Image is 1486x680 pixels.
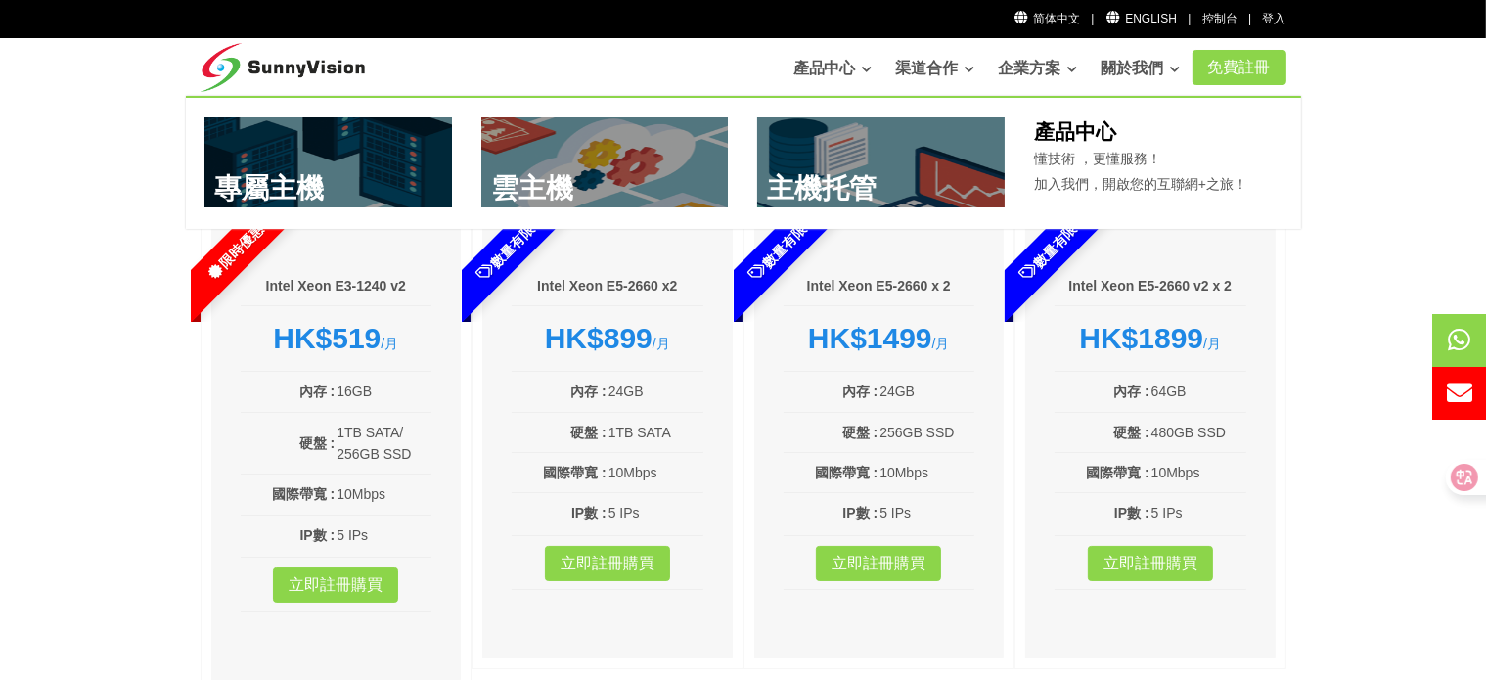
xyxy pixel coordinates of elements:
[1193,50,1286,85] a: 免費註冊
[967,170,1131,335] span: 數量有限
[1114,505,1149,521] b: IP數 :
[999,49,1078,88] a: 企業方案
[878,461,974,484] td: 10Mbps
[336,523,431,547] td: 5 IPs
[816,546,941,581] a: 立即註冊購買
[842,384,878,399] b: 內存 :
[272,486,336,502] b: 國際帶寬 :
[896,49,975,88] a: 渠道合作
[1055,277,1246,296] h6: Intel Xeon E5-2660 v2 x 2
[336,482,431,506] td: 10Mbps
[1086,465,1149,480] b: 國際帶寬 :
[695,170,859,335] span: 數量有限
[1105,12,1177,25] a: English
[808,322,932,354] strong: HK$1499
[784,321,975,356] div: /月
[571,505,607,521] b: IP數 :
[241,321,432,356] div: /月
[1263,12,1286,25] a: 登入
[842,505,878,521] b: IP數 :
[1248,10,1251,28] li: |
[608,501,703,524] td: 5 IPs
[512,321,703,356] div: /月
[570,425,607,440] b: 硬盤 :
[336,421,431,467] td: 1TB SATA/ 256GB SSD
[512,277,703,296] h6: Intel Xeon E5-2660 x2
[1102,49,1181,88] a: 關於我們
[299,435,336,451] b: 硬盤 :
[299,384,336,399] b: 內存 :
[1055,321,1246,356] div: /月
[1150,380,1246,403] td: 64GB
[878,380,974,403] td: 24GB
[1013,12,1081,25] a: 简体中文
[842,425,878,440] b: 硬盤 :
[878,501,974,524] td: 5 IPs
[878,421,974,444] td: 256GB SSD
[1034,151,1247,192] span: 懂技術 ，更懂服務！ 加入我們，開啟您的互聯網+之旅！
[1034,120,1116,143] b: 產品中心
[241,277,432,296] h6: Intel Xeon E3-1240 v2
[608,380,703,403] td: 24GB
[815,465,878,480] b: 國際帶寬 :
[1091,10,1094,28] li: |
[1202,12,1238,25] a: 控制台
[1113,384,1149,399] b: 內存 :
[1088,546,1213,581] a: 立即註冊購買
[424,170,588,335] span: 數量有限
[186,96,1301,230] div: 產品中心
[543,465,607,480] b: 國際帶寬 :
[608,421,703,444] td: 1TB SATA
[545,322,653,354] strong: HK$899
[1079,322,1203,354] strong: HK$1899
[784,277,975,296] h6: Intel Xeon E5-2660 x 2
[336,380,431,403] td: 16GB
[273,322,381,354] strong: HK$519
[1150,421,1246,444] td: 480GB SSD
[152,170,316,335] span: 限時優惠
[1113,425,1149,440] b: 硬盤 :
[299,527,335,543] b: IP數 :
[608,461,703,484] td: 10Mbps
[273,567,398,603] a: 立即註冊購買
[1150,461,1246,484] td: 10Mbps
[545,546,670,581] a: 立即註冊購買
[1150,501,1246,524] td: 5 IPs
[1188,10,1191,28] li: |
[793,49,873,88] a: 產品中心
[570,384,607,399] b: 內存 :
